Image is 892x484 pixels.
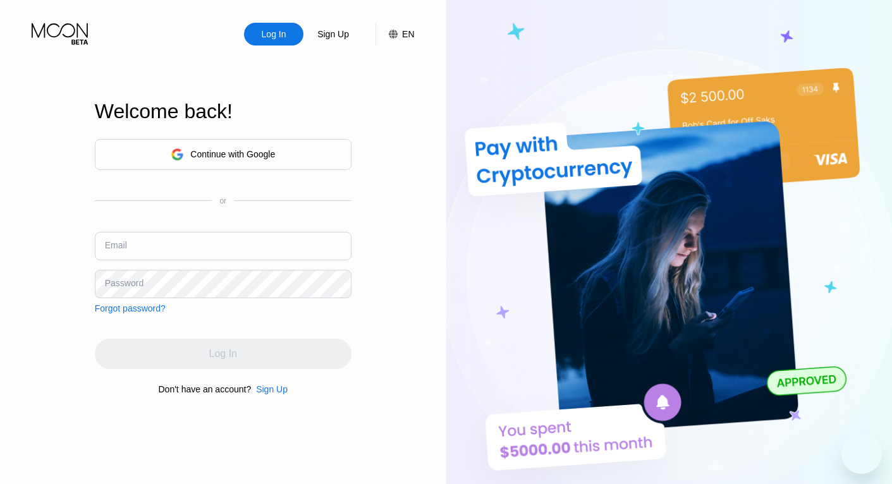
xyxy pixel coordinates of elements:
[841,433,882,474] iframe: Schaltfläche zum Öffnen des Messaging-Fensters
[316,28,350,40] div: Sign Up
[251,384,288,394] div: Sign Up
[95,139,351,170] div: Continue with Google
[95,303,166,313] div: Forgot password?
[95,100,351,123] div: Welcome back!
[159,384,252,394] div: Don't have an account?
[260,28,288,40] div: Log In
[219,197,226,205] div: or
[105,278,144,288] div: Password
[105,240,127,250] div: Email
[376,23,414,45] div: EN
[244,23,303,45] div: Log In
[402,29,414,39] div: EN
[190,149,275,159] div: Continue with Google
[303,23,363,45] div: Sign Up
[256,384,288,394] div: Sign Up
